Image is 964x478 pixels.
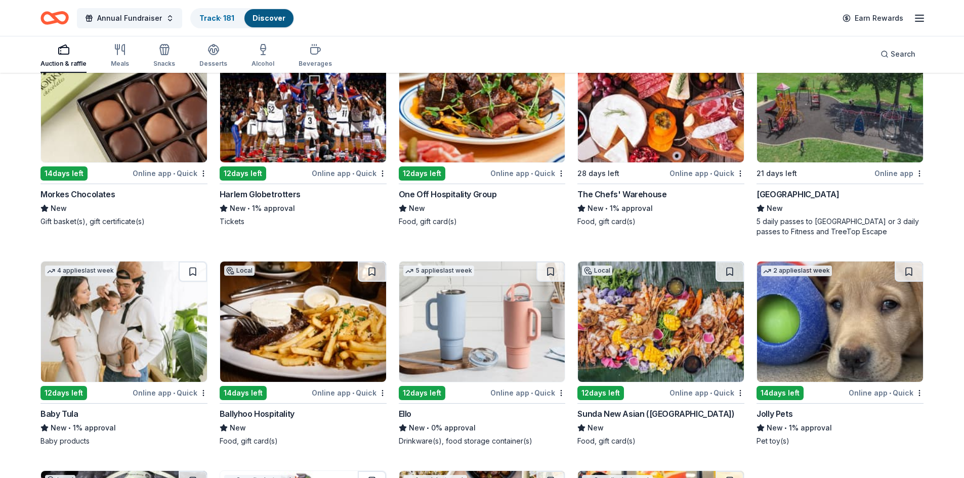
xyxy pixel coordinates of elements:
div: 1% approval [577,202,744,214]
img: Image for Harlem Globetrotters [220,42,386,162]
div: 28 days left [577,167,619,180]
div: Food, gift card(s) [399,216,566,227]
img: Image for Morkes Chocolates [41,42,207,162]
img: Image for Sunda New Asian (Chicago) [578,262,744,382]
span: New [51,422,67,434]
div: 14 days left [757,386,804,400]
a: Image for West Chicago Park DistrictLocal21 days leftOnline app[GEOGRAPHIC_DATA]New5 daily passes... [757,41,924,237]
div: 1% approval [220,202,387,214]
span: • [606,204,608,212]
div: Food, gift card(s) [220,436,387,446]
div: Harlem Globetrotters [220,188,301,200]
a: Image for Jolly Pets2 applieslast week14days leftOnline app•QuickJolly PetsNew•1% approvalPet toy(s) [757,261,924,446]
button: Desserts [199,39,227,73]
span: Annual Fundraiser [97,12,162,24]
div: 1% approval [40,422,207,434]
div: [GEOGRAPHIC_DATA] [757,188,839,200]
span: • [173,389,175,397]
div: Local [582,266,612,276]
button: Search [872,44,924,64]
span: • [173,169,175,178]
div: Ballyhoo Hospitality [220,408,295,420]
div: 12 days left [399,166,445,181]
a: Discover [253,14,285,22]
div: Local [224,266,255,276]
div: Online app Quick [312,167,387,180]
div: Baby Tula [40,408,78,420]
div: Sunda New Asian ([GEOGRAPHIC_DATA]) [577,408,734,420]
div: Online app Quick [669,386,744,399]
div: Online app Quick [312,386,387,399]
div: Online app Quick [849,386,924,399]
span: New [767,422,783,434]
div: Gift basket(s), gift certificate(s) [40,216,207,227]
div: Pet toy(s) [757,436,924,446]
span: New [767,202,783,214]
button: Annual Fundraiser [77,8,182,28]
div: 0% approval [399,422,566,434]
div: Food, gift card(s) [577,436,744,446]
div: Food, gift card(s) [577,216,744,227]
div: 12 days left [399,386,445,400]
span: • [531,389,533,397]
span: New [409,202,425,214]
span: • [531,169,533,178]
a: Image for Baby Tula4 applieslast week12days leftOnline app•QuickBaby TulaNew•1% approvalBaby prod... [40,261,207,446]
a: Image for Morkes ChocolatesLocal14days leftOnline app•QuickMorkes ChocolatesNewGift basket(s), gi... [40,41,207,227]
div: Online app Quick [133,386,207,399]
button: Track· 181Discover [190,8,295,28]
div: Snacks [153,60,175,68]
div: Tickets [220,216,387,227]
div: 12 days left [577,386,624,400]
span: New [230,422,246,434]
img: Image for Ello [399,262,565,382]
button: Auction & raffle [40,39,87,73]
span: • [352,169,354,178]
span: New [230,202,246,214]
a: Earn Rewards [836,9,909,27]
a: Image for One Off Hospitality GroupLocal12days leftOnline app•QuickOne Off Hospitality GroupNewFo... [399,41,566,227]
div: Morkes Chocolates [40,188,115,200]
img: Image for The Chefs' Warehouse [578,42,744,162]
div: The Chefs' Warehouse [577,188,666,200]
button: Snacks [153,39,175,73]
span: New [51,202,67,214]
div: Drinkware(s), food storage container(s) [399,436,566,446]
button: Meals [111,39,129,73]
div: One Off Hospitality Group [399,188,497,200]
a: Home [40,6,69,30]
button: Beverages [299,39,332,73]
img: Image for Jolly Pets [757,262,923,382]
div: Online app [874,167,924,180]
div: Auction & raffle [40,60,87,68]
div: 12 days left [40,386,87,400]
span: • [427,424,429,432]
img: Image for Baby Tula [41,262,207,382]
div: Online app Quick [490,167,565,180]
div: Alcohol [252,60,274,68]
div: 14 days left [220,386,267,400]
img: Image for Ballyhoo Hospitality [220,262,386,382]
span: • [68,424,71,432]
div: Baby products [40,436,207,446]
a: Image for Ello5 applieslast week12days leftOnline app•QuickElloNew•0% approvalDrinkware(s), food ... [399,261,566,446]
div: 14 days left [40,166,88,181]
div: 1% approval [757,422,924,434]
div: Jolly Pets [757,408,792,420]
div: Meals [111,60,129,68]
span: • [889,389,891,397]
a: Image for The Chefs' Warehouse6 applieslast week28 days leftOnline app•QuickThe Chefs' WarehouseN... [577,41,744,227]
a: Image for Ballyhoo HospitalityLocal14days leftOnline app•QuickBallyhoo HospitalityNewFood, gift c... [220,261,387,446]
a: Image for Harlem Globetrotters3 applieslast week12days leftOnline app•QuickHarlem GlobetrottersNe... [220,41,387,227]
span: • [710,389,712,397]
div: 21 days left [757,167,797,180]
div: 5 applies last week [403,266,474,276]
div: Online app Quick [490,386,565,399]
div: Online app Quick [669,167,744,180]
div: Online app Quick [133,167,207,180]
span: New [588,202,604,214]
span: • [785,424,787,432]
div: Beverages [299,60,332,68]
span: • [710,169,712,178]
span: New [588,422,604,434]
